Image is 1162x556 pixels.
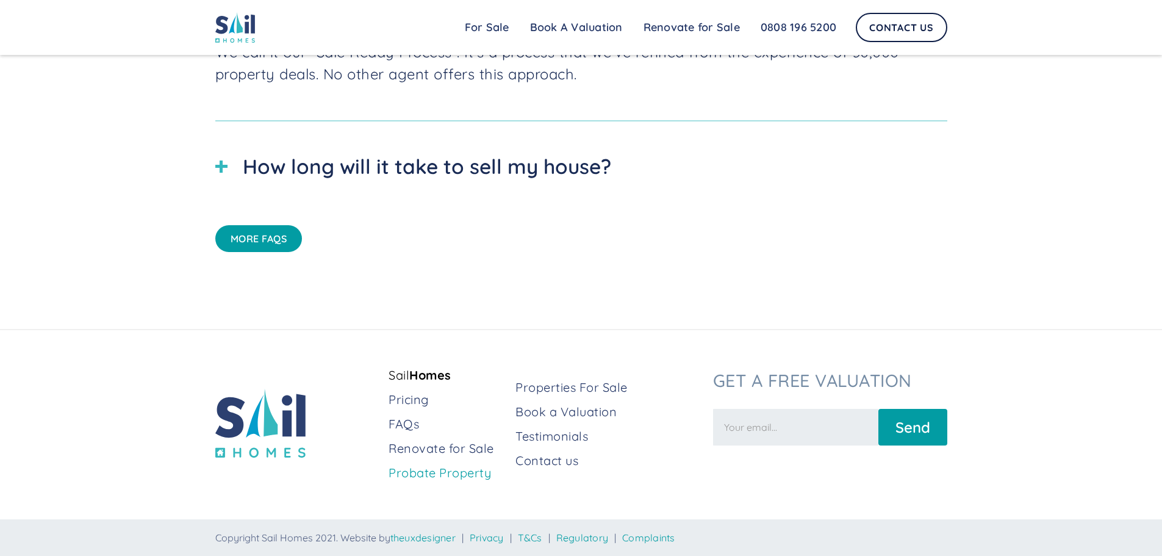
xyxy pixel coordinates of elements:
[515,452,703,469] a: Contact us
[515,379,703,396] a: Properties For Sale
[389,440,506,457] a: Renovate for Sale
[389,367,506,384] a: SailHomes
[515,403,703,421] a: Book a Valuation
[750,15,847,40] a: 0808 196 5200
[518,532,542,544] a: T&Cs
[713,370,947,391] h3: Get a free valuation
[633,15,750,40] a: Renovate for Sale
[389,416,506,433] a: FAQs
[454,15,520,40] a: For Sale
[409,367,451,383] strong: Homes
[389,464,506,482] a: Probate Property
[515,428,703,445] a: Testimonials
[390,532,456,544] a: theuxdesigner
[622,532,675,544] a: Complaints
[713,409,878,446] input: Your email...
[215,389,306,458] img: sail home logo colored
[215,532,947,544] div: Copyright Sail Homes 2021. Website by | | | |
[470,532,504,544] a: Privacy
[215,12,256,43] img: sail home logo colored
[878,409,947,446] input: Send
[243,151,611,182] div: How long will it take to sell my house?
[556,532,609,544] a: Regulatory
[389,391,506,408] a: Pricing
[856,13,947,42] a: Contact Us
[215,225,303,252] a: More FAQs
[520,15,633,40] a: Book A Valuation
[713,403,947,446] form: Newsletter Form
